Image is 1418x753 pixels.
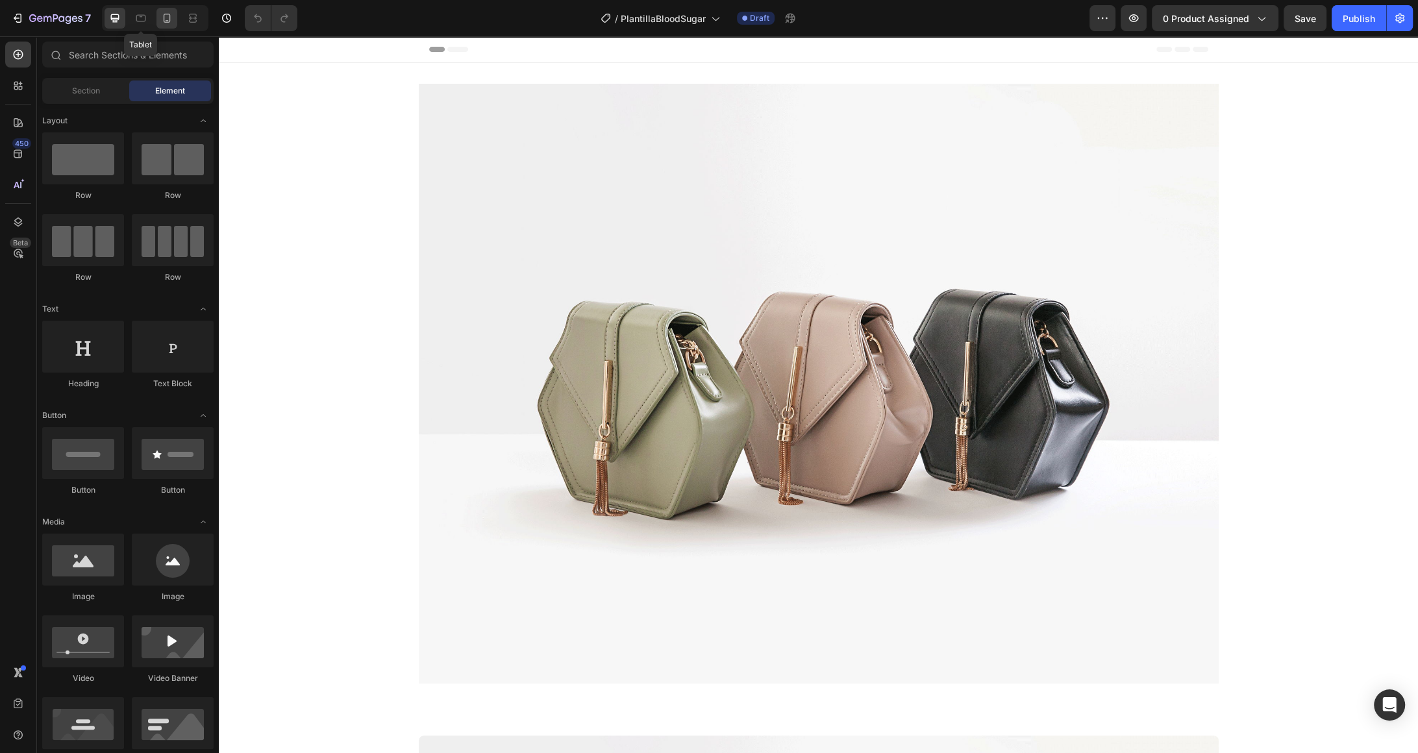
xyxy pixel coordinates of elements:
span: Toggle open [193,299,214,319]
span: / [615,12,618,25]
div: Beta [10,238,31,248]
span: 0 product assigned [1163,12,1249,25]
span: Media [42,516,65,528]
span: Toggle open [193,405,214,426]
div: Text Block [132,378,214,389]
div: Open Intercom Messenger [1374,689,1405,721]
input: Search Sections & Elements [42,42,214,68]
span: Element [155,85,185,97]
div: Image [42,591,124,602]
div: Heading [42,378,124,389]
button: 7 [5,5,97,31]
iframe: Design area [219,36,1418,753]
span: PlantillaBloodSugar [621,12,706,25]
button: 0 product assigned [1152,5,1278,31]
div: Row [42,271,124,283]
div: Row [132,190,214,201]
div: Publish [1343,12,1375,25]
span: Toggle open [193,110,214,131]
div: Video [42,673,124,684]
div: Button [132,484,214,496]
button: Save [1284,5,1326,31]
span: Save [1295,13,1316,24]
span: Section [72,85,100,97]
div: Button [42,484,124,496]
span: Button [42,410,66,421]
div: Row [42,190,124,201]
div: Row [132,271,214,283]
button: Publish [1332,5,1386,31]
div: Image [132,591,214,602]
p: 7 [85,10,91,26]
div: Video Banner [132,673,214,684]
span: Text [42,303,58,315]
span: Toggle open [193,512,214,532]
span: Draft [750,12,769,24]
div: 450 [12,138,31,149]
div: Undo/Redo [245,5,297,31]
span: Layout [42,115,68,127]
